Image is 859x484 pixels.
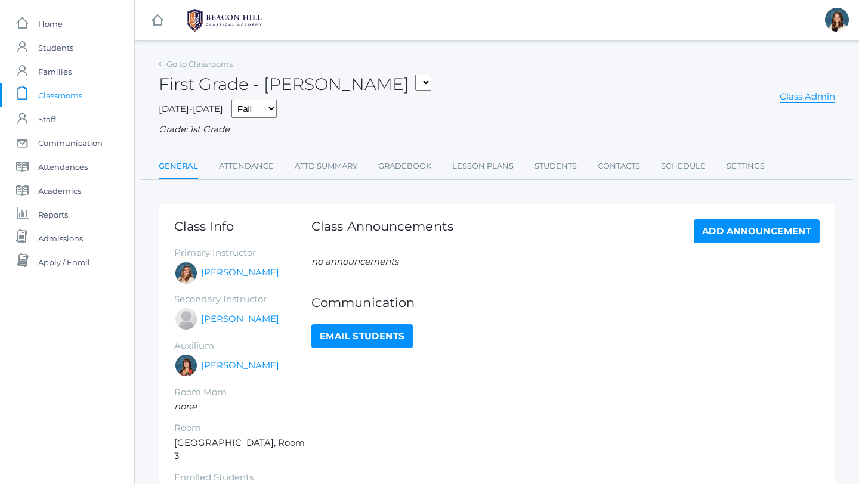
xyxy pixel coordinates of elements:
[174,219,311,233] h1: Class Info
[174,307,198,331] div: Jaimie Watson
[825,8,849,32] div: Teresa Deutsch
[295,154,357,178] a: Attd Summary
[174,423,311,433] h5: Room
[311,324,413,348] a: Email Students
[159,123,835,136] div: Grade: 1st Grade
[174,261,198,285] div: Liv Barber
[38,131,103,155] span: Communication
[534,154,577,178] a: Students
[174,341,311,351] h5: Auxilium
[38,60,72,83] span: Families
[38,203,68,227] span: Reports
[174,401,197,412] em: none
[174,387,311,398] h5: Room Mom
[38,83,82,107] span: Classrooms
[159,103,223,114] span: [DATE]-[DATE]
[174,294,311,305] h5: Secondary Instructor
[38,155,88,179] span: Attendances
[378,154,431,178] a: Gradebook
[38,250,90,274] span: Apply / Enroll
[38,227,83,250] span: Admissions
[780,91,835,103] a: Class Admin
[38,107,55,131] span: Staff
[311,256,398,267] em: no announcements
[452,154,514,178] a: Lesson Plans
[174,353,198,377] div: Heather Wallock
[661,154,706,178] a: Schedule
[694,219,820,243] a: Add Announcement
[38,12,63,36] span: Home
[166,59,233,69] a: Go to Classrooms
[38,36,73,60] span: Students
[159,154,198,180] a: General
[159,75,431,94] h2: First Grade - [PERSON_NAME]
[38,179,81,203] span: Academics
[174,473,311,483] h5: Enrolled Students
[201,266,279,280] a: [PERSON_NAME]
[180,5,269,35] img: 1_BHCALogos-05.png
[311,296,820,309] h1: Communication
[598,154,640,178] a: Contacts
[201,359,279,373] a: [PERSON_NAME]
[311,219,453,240] h1: Class Announcements
[219,154,274,178] a: Attendance
[727,154,765,178] a: Settings
[201,312,279,326] a: [PERSON_NAME]
[174,248,311,258] h5: Primary Instructor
